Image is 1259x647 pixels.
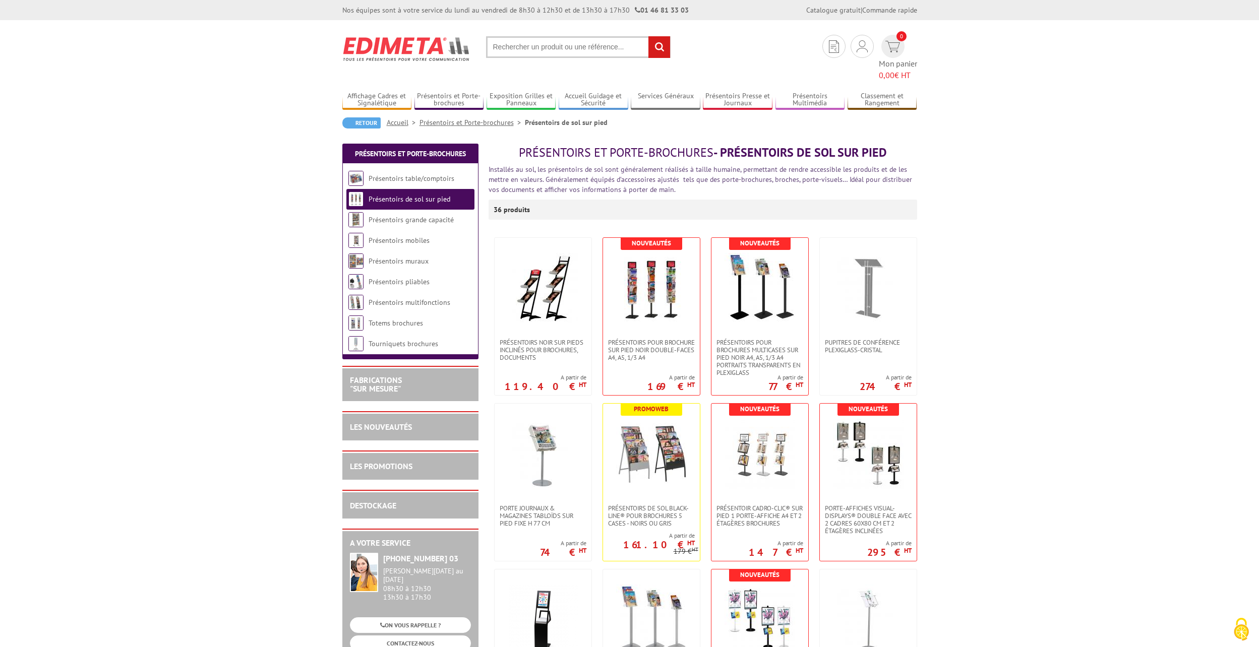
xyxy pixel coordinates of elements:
a: Présentoirs multifonctions [369,298,450,307]
a: Présentoirs mobiles [369,236,430,245]
font: Installés au sol, les présentoirs de sol sont généralement réalisés à taille humaine, permettant ... [489,165,912,194]
img: Présentoirs multifonctions [348,295,364,310]
img: devis rapide [885,41,900,52]
b: Nouveautés [632,239,671,247]
span: 0,00 [879,70,894,80]
img: Présentoirs grande capacité [348,212,364,227]
span: Présentoirs de sol Black-Line® pour brochures 5 Cases - Noirs ou Gris [608,504,695,527]
span: Porte Journaux & Magazines Tabloïds sur pied fixe H 77 cm [500,504,586,527]
input: rechercher [648,36,670,58]
sup: HT [692,546,698,553]
p: 147 € [749,549,803,555]
a: Présentoirs et Porte-brochures [419,118,525,127]
a: Présentoirs table/comptoirs [369,174,454,183]
span: A partir de [647,373,695,381]
a: Présentoirs et Porte-brochures [355,149,466,158]
img: Cookies (fenêtre modale) [1229,617,1254,642]
a: Présentoirs muraux [369,256,429,266]
span: A partir de [505,373,586,381]
a: Accueil [387,118,419,127]
p: 179 € [674,548,698,555]
h2: A votre service [350,539,471,548]
p: 119.40 € [505,383,586,390]
img: Présentoirs de sol sur pied [348,191,364,207]
a: Présentoirs de sol sur pied [369,195,450,204]
a: Porte-affiches Visual-Displays® double face avec 2 cadres 60x80 cm et 2 étagères inclinées [820,504,917,535]
span: Présentoirs et Porte-brochures [519,145,713,160]
a: Présentoirs de sol Black-Line® pour brochures 5 Cases - Noirs ou Gris [603,504,700,527]
sup: HT [687,380,695,389]
b: Nouveautés [849,405,888,413]
span: Mon panier [879,58,917,81]
span: Présentoir Cadro-Clic® sur pied 1 porte-affiche A4 et 2 étagères brochures [716,504,803,527]
span: A partir de [749,539,803,547]
sup: HT [904,380,912,389]
img: Présentoirs muraux [348,253,364,269]
img: Présentoirs NOIR sur pieds inclinés pour brochures, documents [508,253,578,323]
b: Promoweb [634,405,669,413]
a: ON VOUS RAPPELLE ? [350,617,471,633]
input: Rechercher un produit ou une référence... [486,36,671,58]
span: A partir de [768,373,803,381]
a: FABRICATIONS"Sur Mesure" [350,375,402,394]
p: 274 € [860,383,912,390]
span: Présentoirs NOIR sur pieds inclinés pour brochures, documents [500,339,586,361]
sup: HT [904,546,912,555]
a: Présentoirs pliables [369,277,430,286]
sup: HT [796,546,803,555]
a: devis rapide 0 Mon panier 0,00€ HT [879,35,917,81]
img: Présentoirs de sol Black-Line® pour brochures 5 Cases - Noirs ou Gris [616,419,687,489]
a: Retour [342,117,381,128]
img: widget-service.jpg [350,553,378,592]
a: LES PROMOTIONS [350,461,412,471]
button: Cookies (fenêtre modale) [1224,613,1259,647]
a: DESTOCKAGE [350,500,396,510]
sup: HT [687,539,695,547]
img: Présentoirs pour brochures multicases sur pied NOIR A4, A5, 1/3 A4 Portraits transparents en plex... [725,253,795,323]
li: Présentoirs de sol sur pied [525,117,608,127]
div: Nos équipes sont à votre service du lundi au vendredi de 8h30 à 12h30 et de 13h30 à 17h30 [342,5,689,15]
span: 0 [896,31,907,41]
span: A partir de [540,539,586,547]
img: Présentoirs pliables [348,274,364,289]
p: 161.10 € [623,542,695,548]
span: Présentoirs pour brochures multicases sur pied NOIR A4, A5, 1/3 A4 Portraits transparents en plex... [716,339,803,376]
a: Présentoirs et Porte-brochures [414,92,484,108]
sup: HT [796,380,803,389]
p: 74 € [540,549,586,555]
b: Nouveautés [740,570,780,579]
p: 36 produits [494,200,531,220]
img: devis rapide [829,40,839,53]
b: Nouveautés [740,239,780,247]
sup: HT [579,546,586,555]
span: Pupitres de conférence plexiglass-cristal [825,339,912,354]
div: [PERSON_NAME][DATE] au [DATE] [383,567,471,584]
img: Tourniquets brochures [348,336,364,351]
a: Présentoirs pour brochure sur pied NOIR double-faces A4, A5, 1/3 A4 [603,339,700,361]
div: | [806,5,917,15]
img: Edimeta [342,30,471,68]
span: Présentoirs pour brochure sur pied NOIR double-faces A4, A5, 1/3 A4 [608,339,695,361]
a: Classement et Rangement [848,92,917,108]
img: Porte-affiches Visual-Displays® double face avec 2 cadres 60x80 cm et 2 étagères inclinées [833,419,904,489]
img: Présentoir Cadro-Clic® sur pied 1 porte-affiche A4 et 2 étagères brochures [725,419,795,489]
b: Nouveautés [740,405,780,413]
strong: 01 46 81 33 03 [635,6,689,15]
img: Totems brochures [348,315,364,331]
h1: - Présentoirs de sol sur pied [489,146,917,159]
p: 169 € [647,383,695,390]
img: Présentoirs pour brochure sur pied NOIR double-faces A4, A5, 1/3 A4 [616,253,687,323]
a: LES NOUVEAUTÉS [350,422,412,432]
img: devis rapide [857,40,868,52]
span: A partir de [867,539,912,547]
strong: [PHONE_NUMBER] 03 [383,553,458,563]
a: Présentoir Cadro-Clic® sur pied 1 porte-affiche A4 et 2 étagères brochures [711,504,808,527]
img: Porte Journaux & Magazines Tabloïds sur pied fixe H 77 cm [508,419,578,489]
a: Affichage Cadres et Signalétique [342,92,412,108]
a: Présentoirs Multimédia [775,92,845,108]
span: A partir de [603,532,695,540]
img: Présentoirs mobiles [348,233,364,248]
p: 295 € [867,549,912,555]
a: Porte Journaux & Magazines Tabloïds sur pied fixe H 77 cm [495,504,591,527]
p: 77 € [768,383,803,390]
